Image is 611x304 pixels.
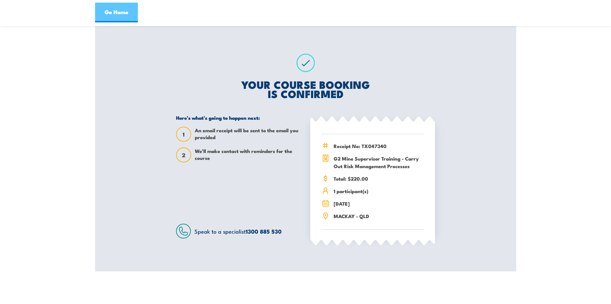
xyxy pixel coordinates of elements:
[334,212,423,220] span: MACKAY - QLD
[177,131,191,138] span: 1
[194,227,282,235] span: Speak to a specialist
[195,127,301,142] span: An email receipt will be sent to the email you provided
[176,114,301,121] h5: Here’s what’s going to happen next:
[334,175,423,182] span: Total: $220.00
[246,227,282,236] a: 1300 885 530
[334,142,423,150] span: Receipt No: TX047340
[95,3,138,22] a: Go Home
[334,187,423,195] span: 1 participant(s)
[177,152,191,159] span: 2
[176,80,435,98] h2: YOUR COURSE BOOKING IS CONFIRMED
[334,200,423,207] span: [DATE]
[334,155,423,170] span: G2 Mine Supervisor Training - Carry Out Risk Management Processes
[195,147,301,163] span: We’ll make contact with reminders for the course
